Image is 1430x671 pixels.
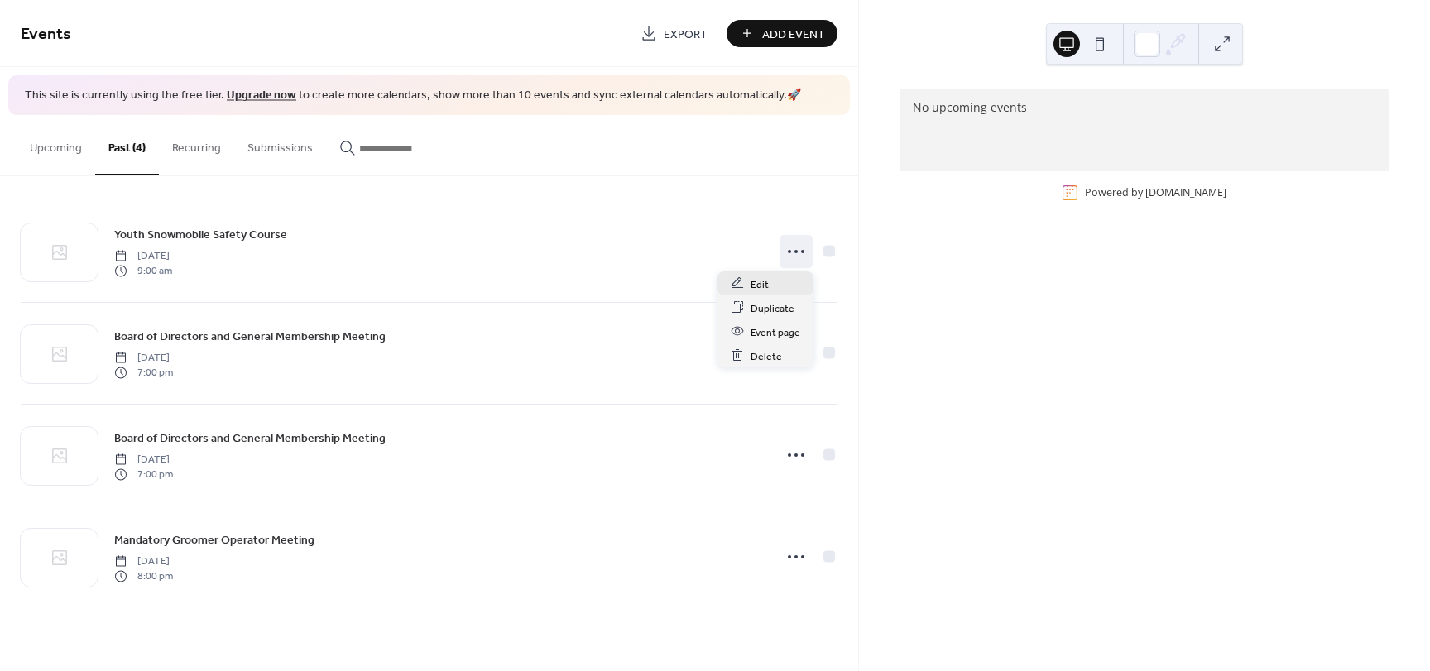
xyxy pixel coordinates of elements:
span: Edit [751,276,769,293]
span: 8:00 pm [114,569,173,584]
a: Youth Snowmobile Safety Course [114,225,287,244]
button: Upcoming [17,115,95,174]
span: Board of Directors and General Membership Meeting [114,328,386,345]
button: Past (4) [95,115,159,175]
span: 9:00 am [114,264,172,279]
span: Mandatory Groomer Operator Meeting [114,531,314,549]
a: Upgrade now [227,84,296,107]
span: Events [21,18,71,50]
span: Event page [751,324,800,341]
span: Youth Snowmobile Safety Course [114,226,287,243]
span: [DATE] [114,452,173,467]
span: Export [664,26,708,43]
span: 7:00 pm [114,366,173,381]
span: Add Event [762,26,825,43]
span: This site is currently using the free tier. to create more calendars, show more than 10 events an... [25,88,801,104]
span: [DATE] [114,350,173,365]
div: No upcoming events [913,98,1376,116]
span: Delete [751,347,782,365]
a: Board of Directors and General Membership Meeting [114,429,386,448]
a: Export [628,20,720,47]
span: 7:00 pm [114,467,173,482]
span: [DATE] [114,248,172,263]
button: Add Event [727,20,837,47]
a: Board of Directors and General Membership Meeting [114,327,386,346]
span: [DATE] [114,554,173,568]
button: Recurring [159,115,234,174]
span: Duplicate [751,300,794,317]
a: [DOMAIN_NAME] [1145,185,1226,199]
span: Board of Directors and General Membership Meeting [114,429,386,447]
button: Submissions [234,115,326,174]
a: Mandatory Groomer Operator Meeting [114,530,314,549]
div: Powered by [1085,185,1226,199]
